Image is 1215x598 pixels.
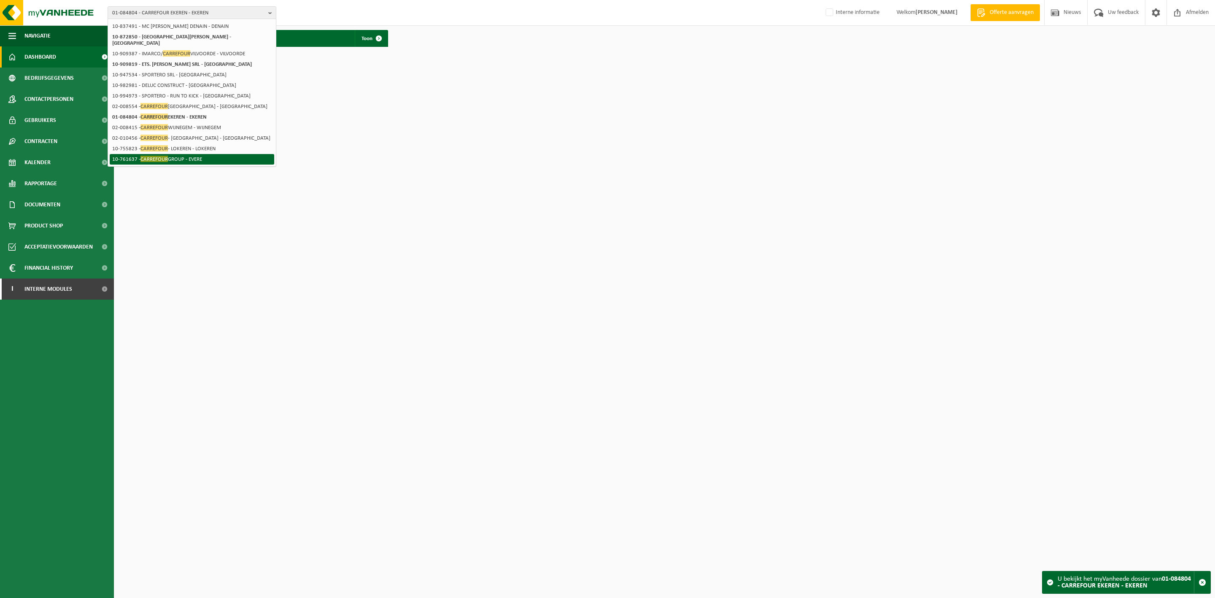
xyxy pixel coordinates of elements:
span: CARREFOUR [140,124,168,130]
strong: [PERSON_NAME] [915,9,958,16]
span: Offerte aanvragen [988,8,1036,17]
span: Financial History [24,257,73,279]
a: Offerte aanvragen [970,4,1040,21]
li: 10-982981 - DELUC CONSTRUCT - [GEOGRAPHIC_DATA] [110,80,274,91]
span: I [8,279,16,300]
span: Rapportage [24,173,57,194]
span: 01-084804 - CARREFOUR EKEREN - EKEREN [112,7,265,19]
strong: 01-084804 - EKEREN - EKEREN [112,114,207,120]
li: 02-008415 - WIJNEGEM - WIJNEGEM [110,122,274,133]
span: CARREFOUR [140,135,168,141]
span: Acceptatievoorwaarden [24,236,93,257]
strong: 10-872850 - [GEOGRAPHIC_DATA][PERSON_NAME] - [GEOGRAPHIC_DATA] [112,34,231,46]
span: CARREFOUR [163,50,190,57]
span: Navigatie [24,25,51,46]
span: CARREFOUR [140,114,168,120]
span: Gebruikers [24,110,56,131]
span: Product Shop [24,215,63,236]
span: CARREFOUR [140,156,168,162]
li: 10-909387 - IMARCO/ VILVOORDE - VILVOORDE [110,49,274,59]
strong: 10-909819 - ETS. [PERSON_NAME] SRL - [GEOGRAPHIC_DATA] [112,62,252,67]
label: Interne informatie [824,6,880,19]
span: CARREFOUR [140,145,168,152]
strong: 01-084804 - CARREFOUR EKEREN - EKEREN [1058,576,1191,589]
a: Toon [355,30,387,47]
div: U bekijkt het myVanheede dossier van [1058,571,1194,593]
span: CARREFOUR [140,103,168,109]
span: Toon [362,36,373,41]
li: 02-010456 - - [GEOGRAPHIC_DATA] - [GEOGRAPHIC_DATA] [110,133,274,143]
li: 02-008554 - [GEOGRAPHIC_DATA] - [GEOGRAPHIC_DATA] [110,101,274,112]
li: 10-755823 - - LOKEREN - LOKEREN [110,143,274,154]
li: 10-837491 - MC [PERSON_NAME] DENAIN - DENAIN [110,21,274,32]
span: Contracten [24,131,57,152]
li: 10-761637 - GROUP - EVERE [110,154,274,165]
span: Dashboard [24,46,56,68]
span: Documenten [24,194,60,215]
button: 01-084804 - CARREFOUR EKEREN - EKEREN [108,6,276,19]
span: Contactpersonen [24,89,73,110]
li: 10-994973 - SPORTERO - RUN TO KICK - [GEOGRAPHIC_DATA] [110,91,274,101]
li: 10-947534 - SPORTERO SRL - [GEOGRAPHIC_DATA] [110,70,274,80]
span: Bedrijfsgegevens [24,68,74,89]
span: Interne modules [24,279,72,300]
span: Kalender [24,152,51,173]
